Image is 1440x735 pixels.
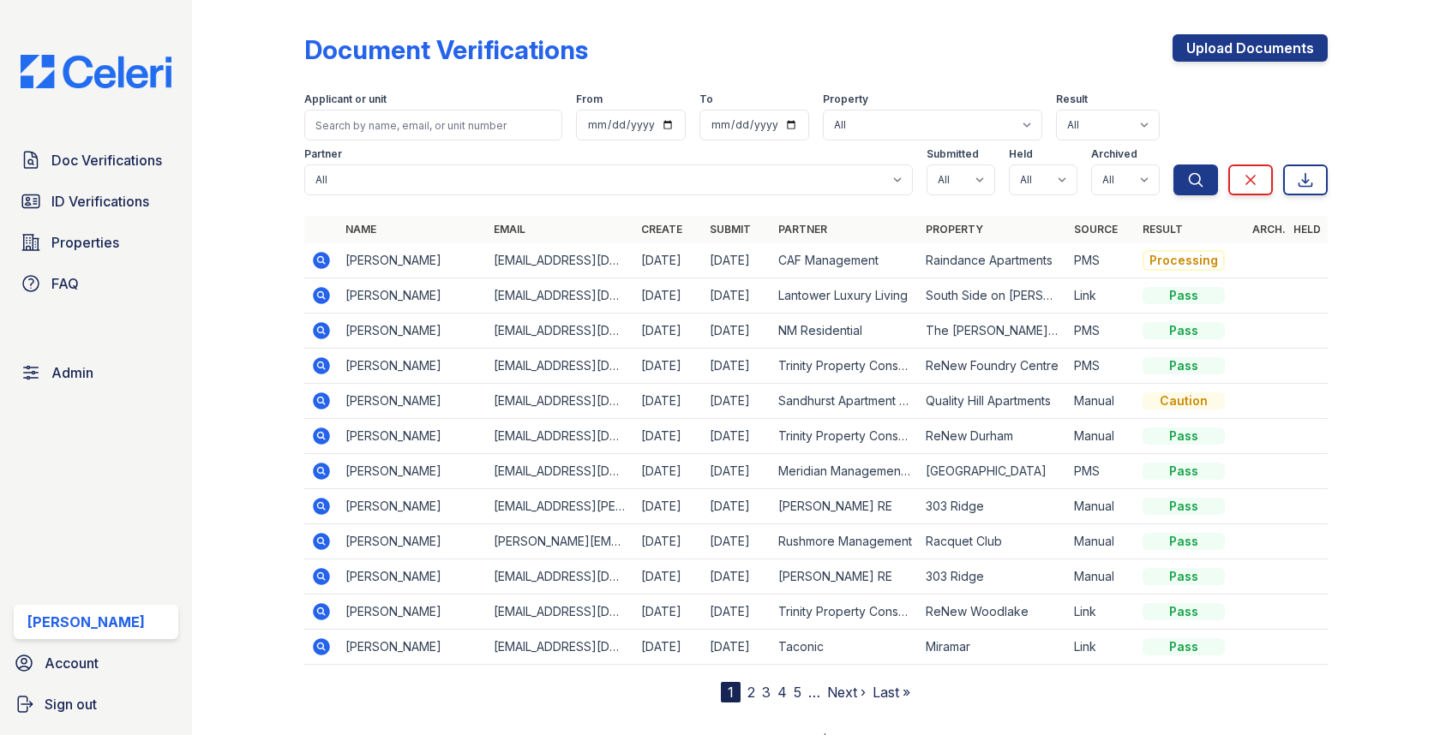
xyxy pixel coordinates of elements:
[339,630,486,665] td: [PERSON_NAME]
[345,223,376,236] a: Name
[771,524,919,559] td: Rushmore Management
[487,595,634,630] td: [EMAIL_ADDRESS][DOMAIN_NAME]
[1067,454,1136,489] td: PMS
[339,419,486,454] td: [PERSON_NAME]
[823,93,868,106] label: Property
[487,559,634,595] td: [EMAIL_ADDRESS][DOMAIN_NAME]
[919,384,1066,419] td: Quality Hill Apartments
[919,489,1066,524] td: 303 Ridge
[1067,349,1136,384] td: PMS
[1293,223,1321,236] a: Held
[1067,524,1136,559] td: Manual
[7,646,185,680] a: Account
[927,147,979,161] label: Submitted
[339,349,486,384] td: [PERSON_NAME]
[771,314,919,349] td: NM Residential
[634,349,703,384] td: [DATE]
[771,595,919,630] td: Trinity Property Consultants
[487,384,634,419] td: [EMAIL_ADDRESS][DOMAIN_NAME]
[1143,533,1225,550] div: Pass
[1067,314,1136,349] td: PMS
[1009,147,1033,161] label: Held
[641,223,682,236] a: Create
[634,243,703,278] td: [DATE]
[919,630,1066,665] td: Miramar
[926,223,983,236] a: Property
[51,362,93,383] span: Admin
[339,243,486,278] td: [PERSON_NAME]
[634,595,703,630] td: [DATE]
[487,314,634,349] td: [EMAIL_ADDRESS][DOMAIN_NAME]
[1143,287,1225,304] div: Pass
[919,595,1066,630] td: ReNew Woodlake
[7,687,185,721] a: Sign out
[1067,559,1136,595] td: Manual
[487,278,634,314] td: [EMAIL_ADDRESS][DOMAIN_NAME]
[721,682,741,702] div: 1
[634,559,703,595] td: [DATE]
[634,489,703,524] td: [DATE]
[771,278,919,314] td: Lantower Luxury Living
[771,384,919,419] td: Sandhurst Apartment Management
[703,243,771,278] td: [DATE]
[27,612,145,632] div: [PERSON_NAME]
[339,559,486,595] td: [PERSON_NAME]
[1252,223,1286,236] a: Arch.
[747,684,755,701] a: 2
[339,524,486,559] td: [PERSON_NAME]
[339,314,486,349] td: [PERSON_NAME]
[7,55,185,88] img: CE_Logo_Blue-a8612792a0a2168367f1c8372b55b34899dd931a85d93a1a3d3e32e68fde9ad4.png
[703,349,771,384] td: [DATE]
[487,454,634,489] td: [EMAIL_ADDRESS][DOMAIN_NAME]
[1091,147,1137,161] label: Archived
[699,93,713,106] label: To
[1143,568,1225,585] div: Pass
[339,489,486,524] td: [PERSON_NAME]
[45,694,97,714] span: Sign out
[634,454,703,489] td: [DATE]
[703,384,771,419] td: [DATE]
[304,34,588,65] div: Document Verifications
[487,243,634,278] td: [EMAIL_ADDRESS][DOMAIN_NAME]
[576,93,603,106] label: From
[919,524,1066,559] td: Racquet Club
[1143,223,1183,236] a: Result
[14,225,178,260] a: Properties
[45,653,99,673] span: Account
[1143,392,1225,409] div: Caution
[703,278,771,314] td: [DATE]
[919,314,1066,349] td: The [PERSON_NAME] at [PERSON_NAME][GEOGRAPHIC_DATA]
[51,232,119,253] span: Properties
[1067,384,1136,419] td: Manual
[634,630,703,665] td: [DATE]
[710,223,751,236] a: Submit
[1067,278,1136,314] td: Link
[51,150,162,170] span: Doc Verifications
[487,630,634,665] td: [EMAIL_ADDRESS][DOMAIN_NAME]
[634,419,703,454] td: [DATE]
[487,349,634,384] td: [EMAIL_ADDRESS][DOMAIN_NAME]
[919,278,1066,314] td: South Side on [PERSON_NAME]
[919,419,1066,454] td: ReNew Durham
[634,384,703,419] td: [DATE]
[634,314,703,349] td: [DATE]
[1067,419,1136,454] td: Manual
[873,684,910,701] a: Last »
[771,489,919,524] td: [PERSON_NAME] RE
[703,559,771,595] td: [DATE]
[339,278,486,314] td: [PERSON_NAME]
[1067,630,1136,665] td: Link
[777,684,787,701] a: 4
[304,110,561,140] input: Search by name, email, or unit number
[771,559,919,595] td: [PERSON_NAME] RE
[51,273,79,294] span: FAQ
[919,559,1066,595] td: 303 Ridge
[487,524,634,559] td: [PERSON_NAME][EMAIL_ADDRESS][PERSON_NAME][DOMAIN_NAME]
[703,524,771,559] td: [DATE]
[919,454,1066,489] td: [GEOGRAPHIC_DATA]
[14,143,178,177] a: Doc Verifications
[487,489,634,524] td: [EMAIL_ADDRESS][PERSON_NAME][DOMAIN_NAME]
[339,384,486,419] td: [PERSON_NAME]
[487,419,634,454] td: [EMAIL_ADDRESS][DOMAIN_NAME]
[339,454,486,489] td: [PERSON_NAME]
